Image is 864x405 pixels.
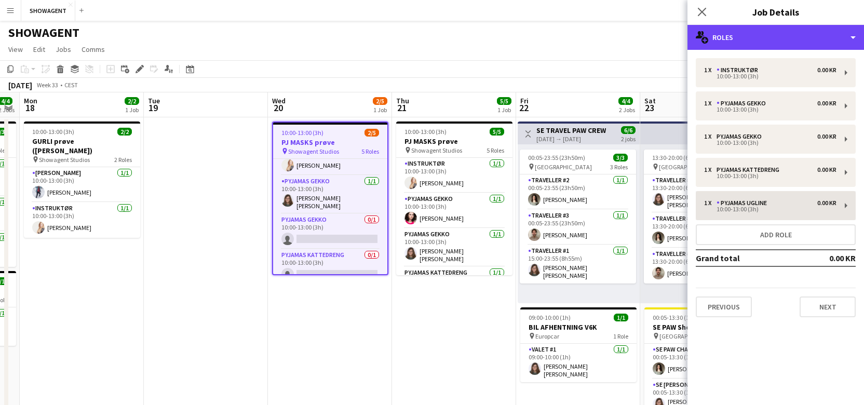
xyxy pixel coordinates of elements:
div: PYJAMAS GEKKO [717,100,770,107]
span: 3/3 [613,154,628,161]
span: Edit [33,45,45,54]
app-card-role: Traveller #31/113:30-20:00 (6h30m)[PERSON_NAME] [644,248,760,283]
div: INSTRUKTØR [717,66,762,74]
h3: SE PAW Show+M&G [644,322,761,332]
div: 2 Jobs [619,106,635,114]
span: 18 [22,102,37,114]
span: 10:00-13:00 (3h) [32,128,74,136]
span: 2 Roles [114,156,132,164]
span: Week 33 [34,81,60,89]
button: Add role [696,224,856,245]
h1: SHOWAGENT [8,25,79,40]
div: 1 x [704,66,717,74]
span: Showagent Studios [39,156,90,164]
span: 2/2 [117,128,132,136]
span: Comms [82,45,105,54]
app-card-role: INSTRUKTØR1/110:00-13:00 (3h)[PERSON_NAME] [396,158,512,193]
span: 22 [519,102,529,114]
app-job-card: 10:00-13:00 (3h)2/2GURLI prøve ([PERSON_NAME]) Showagent Studios2 Roles[PERSON_NAME]1/110:00-13:0... [24,122,140,238]
span: 5 Roles [487,146,504,154]
span: [GEOGRAPHIC_DATA] [535,163,592,171]
span: 10:00-13:00 (3h) [281,129,323,137]
app-job-card: 10:00-13:00 (3h)5/5PJ MASKS prøve Showagent Studios5 RolesINSTRUKTØR1/110:00-13:00 (3h)[PERSON_NA... [396,122,512,275]
span: 2/5 [373,97,387,105]
span: 23 [643,102,656,114]
a: Comms [77,43,109,56]
span: Sat [644,96,656,105]
app-card-role: Traveller #21/100:05-23:55 (23h50m)[PERSON_NAME] [520,174,636,210]
span: 2/2 [125,97,139,105]
div: 2 jobs [621,134,636,143]
span: 19 [146,102,160,114]
td: Grand total [696,250,795,266]
span: 3 Roles [610,163,628,171]
app-card-role: PYJAMAS GEKKO1/110:00-13:00 (3h)[PERSON_NAME] [PERSON_NAME] [PERSON_NAME] [273,176,387,214]
span: Fri [520,96,529,105]
span: 6/6 [621,126,636,134]
span: 21 [395,102,409,114]
button: Next [800,296,856,317]
div: 1 x [704,166,717,173]
div: 1 x [704,100,717,107]
div: [DATE] → [DATE] [536,135,606,143]
div: 10:00-13:00 (3h) [704,173,836,179]
span: Tue [148,96,160,105]
button: SHOWAGENT [21,1,75,21]
div: 0.00 KR [817,133,836,140]
td: 0.00 KR [795,250,856,266]
span: Europcar [535,332,559,340]
span: 00:05-23:55 (23h50m) [528,154,585,161]
span: 09:00-10:00 (1h) [529,314,571,321]
div: [DATE] [8,80,32,90]
span: 10:00-13:00 (3h) [404,128,447,136]
div: PYJAMAS UGLINE [717,199,771,207]
a: Jobs [51,43,75,56]
h3: GURLI prøve ([PERSON_NAME]) [24,137,140,155]
a: Edit [29,43,49,56]
div: 10:00-13:00 (3h) [704,207,836,212]
app-card-role: Traveller #21/113:30-20:00 (6h30m)[PERSON_NAME] [644,213,760,248]
span: 5 Roles [361,147,379,155]
span: Showagent Studios [411,146,462,154]
h3: PJ MASKS prøve [273,138,387,147]
div: 1 Job [497,106,511,114]
span: 5/5 [490,128,504,136]
app-card-role: PYJAMAS GEKKO0/110:00-13:00 (3h) [273,214,387,249]
span: Thu [396,96,409,105]
span: Wed [272,96,286,105]
div: 10:00-13:00 (3h) [704,140,836,145]
h3: SE TRAVEL PAW CREW [536,126,606,135]
app-card-role: Traveller #11/115:00-23:55 (8h55m)[PERSON_NAME] [PERSON_NAME] [PERSON_NAME] [520,245,636,283]
div: 1 x [704,199,717,207]
app-job-card: 09:00-10:00 (1h)1/1BIL AFHENTNING V6K Europcar1 RoleValet #11/109:00-10:00 (1h)[PERSON_NAME] [PER... [520,307,637,382]
span: 13:30-20:00 (6h30m) [652,154,706,161]
span: 1 Role [613,332,628,340]
div: PYJAMAS GEKKO [717,133,766,140]
div: PYJAMAS KATTEDRENG [717,166,784,173]
span: Jobs [56,45,71,54]
div: 10:00-13:00 (3h) [704,74,836,79]
app-job-card: 10:00-13:00 (3h)2/5PJ MASKS prøve Showagent Studios5 RolesINSTRUKTØR1/110:00-13:00 (3h)[PERSON_NA... [272,122,388,275]
div: 1 Job [373,106,387,114]
div: 0.00 KR [817,199,836,207]
span: Mon [24,96,37,105]
app-card-role: Traveller #31/100:05-23:55 (23h50m)[PERSON_NAME] [520,210,636,245]
div: 10:00-13:00 (3h) [704,107,836,112]
app-card-role: INSTRUKTØR1/110:00-13:00 (3h)[PERSON_NAME] [24,203,140,238]
span: 2/5 [365,129,379,137]
div: 1 x [704,133,717,140]
span: 4/4 [618,97,633,105]
app-card-role: PYJAMAS KATTEDRENG1/1 [396,267,512,302]
h3: Job Details [687,5,864,19]
div: 0.00 KR [817,66,836,74]
app-job-card: 00:05-23:55 (23h50m)3/3 [GEOGRAPHIC_DATA]3 RolesTraveller #21/100:05-23:55 (23h50m)[PERSON_NAME]T... [520,150,636,283]
span: 20 [271,102,286,114]
div: CEST [64,81,78,89]
app-card-role: PYJAMAS GEKKO1/110:00-13:00 (3h)[PERSON_NAME] [396,193,512,228]
a: View [4,43,27,56]
app-card-role: SE PAW CHASE1/100:05-13:30 (13h25m)[PERSON_NAME] [644,344,761,379]
span: 00:05-13:30 (13h25m) [653,314,710,321]
h3: BIL AFHENTNING V6K [520,322,637,332]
